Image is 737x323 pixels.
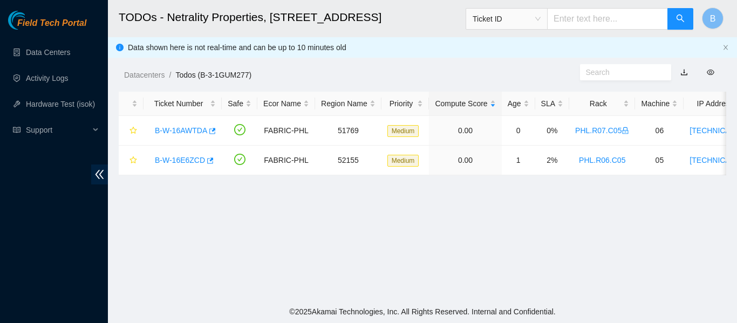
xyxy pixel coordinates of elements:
[26,48,70,57] a: Data Centers
[667,8,693,30] button: search
[707,68,714,76] span: eye
[575,126,629,135] a: PHL.R07.C05lock
[8,19,86,33] a: Akamai TechnologiesField Tech Portal
[387,125,419,137] span: Medium
[108,300,737,323] footer: © 2025 Akamai Technologies, Inc. All Rights Reserved. Internal and Confidential.
[257,116,315,146] td: FABRIC-PHL
[429,146,501,175] td: 0.00
[26,100,95,108] a: Hardware Test (isok)
[535,146,569,175] td: 2%
[676,14,685,24] span: search
[13,126,21,134] span: read
[535,116,569,146] td: 0%
[502,146,535,175] td: 1
[125,152,138,169] button: star
[710,12,716,25] span: B
[680,68,688,77] a: download
[257,146,315,175] td: FABRIC-PHL
[169,71,171,79] span: /
[702,8,724,29] button: B
[473,11,541,27] span: Ticket ID
[155,126,207,135] a: B-W-16AWTDA
[622,127,629,134] span: lock
[17,18,86,29] span: Field Tech Portal
[129,156,137,165] span: star
[722,44,729,51] button: close
[586,66,657,78] input: Search
[129,127,137,135] span: star
[234,154,245,165] span: check-circle
[124,71,165,79] a: Datacenters
[26,74,69,83] a: Activity Logs
[672,64,696,81] button: download
[315,116,381,146] td: 51769
[26,119,90,141] span: Support
[579,156,625,164] a: PHL.R06.C05
[635,116,684,146] td: 06
[547,8,668,30] input: Enter text here...
[429,116,501,146] td: 0.00
[8,11,54,30] img: Akamai Technologies
[155,156,205,164] a: B-W-16E6ZCD
[91,164,108,184] span: double-left
[234,124,245,135] span: check-circle
[635,146,684,175] td: 05
[315,146,381,175] td: 52155
[387,155,419,167] span: Medium
[125,122,138,139] button: star
[175,71,251,79] a: Todos (B-3-1GUM277)
[502,116,535,146] td: 0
